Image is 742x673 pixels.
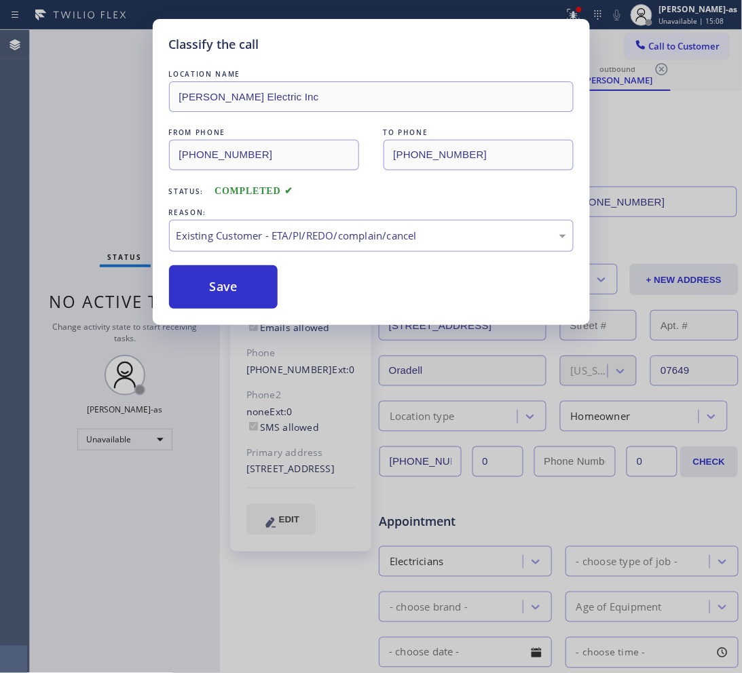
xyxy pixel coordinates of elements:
div: REASON: [169,206,574,220]
div: FROM PHONE [169,126,359,140]
input: From phone [169,140,359,170]
input: To phone [384,140,574,170]
span: COMPLETED [215,186,293,196]
span: Status: [169,187,204,196]
div: TO PHONE [384,126,574,140]
div: LOCATION NAME [169,67,574,81]
div: Existing Customer - ETA/PI/REDO/complain/cancel [177,228,566,244]
h5: Classify the call [169,35,259,54]
button: Save [169,265,278,309]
